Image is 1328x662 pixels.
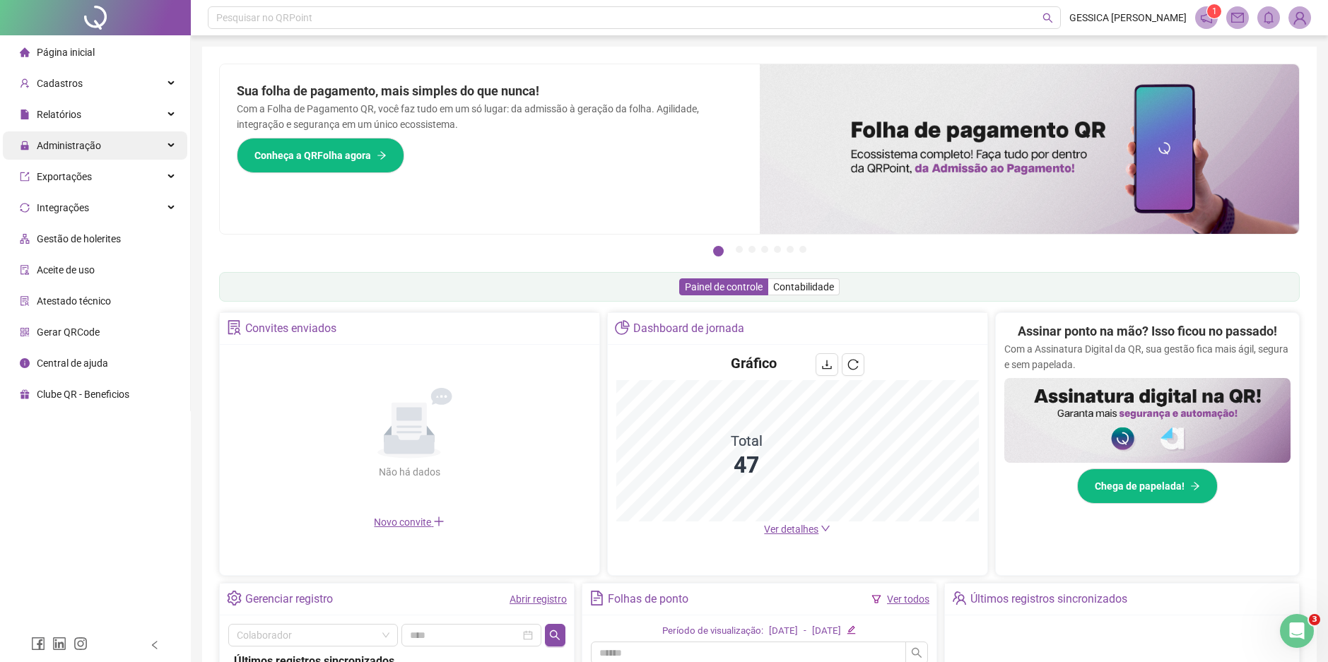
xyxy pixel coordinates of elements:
span: setting [227,591,242,605]
span: edit [847,625,856,634]
div: [DATE] [769,624,798,639]
iframe: Intercom live chat [1280,614,1314,648]
span: Atestado técnico [37,295,111,307]
span: facebook [31,637,45,651]
span: instagram [74,637,88,651]
span: plus [433,516,445,527]
div: Convites enviados [245,317,336,341]
span: Contabilidade [773,281,834,292]
button: 4 [761,246,768,253]
span: Relatórios [37,109,81,120]
button: 6 [787,246,794,253]
span: Página inicial [37,47,95,58]
span: info-circle [20,358,30,368]
span: export [20,172,30,182]
span: search [549,630,560,641]
span: filter [871,594,881,604]
span: mail [1231,11,1244,24]
span: arrow-right [377,150,387,160]
span: Conheça a QRFolha agora [254,148,371,163]
span: reload [847,359,859,370]
span: Ver detalhes [764,524,818,535]
div: Folhas de ponto [608,587,688,611]
span: Chega de papelada! [1095,478,1185,494]
span: qrcode [20,327,30,337]
span: solution [20,296,30,306]
h2: Sua folha de pagamento, mais simples do que nunca! [237,81,743,101]
span: file-text [589,591,604,605]
img: 72101 [1289,7,1310,28]
span: GESSICA [PERSON_NAME] [1069,10,1187,25]
span: user-add [20,78,30,88]
span: pie-chart [615,320,630,335]
span: lock [20,141,30,150]
h4: Gráfico [731,353,777,373]
div: Período de visualização: [662,624,763,639]
a: Abrir registro [510,593,567,605]
button: Conheça a QRFolha agora [237,138,404,173]
span: gift [20,389,30,399]
span: Painel de controle [685,281,763,292]
span: bell [1262,11,1275,24]
button: 5 [774,246,781,253]
button: 7 [799,246,806,253]
button: Chega de papelada! [1077,468,1218,504]
div: - [804,624,806,639]
span: apartment [20,234,30,244]
button: 3 [748,246,756,253]
span: 3 [1309,614,1320,625]
span: Gestão de holerites [37,233,121,244]
span: solution [227,320,242,335]
span: team [952,591,967,605]
span: notification [1200,11,1213,24]
a: Ver todos [887,593,929,605]
span: 1 [1212,6,1217,16]
sup: 1 [1207,4,1221,18]
span: Integrações [37,202,89,213]
span: left [150,640,160,650]
div: Não há dados [344,464,474,480]
button: 2 [736,246,743,253]
span: Central de ajuda [37,357,108,369]
span: sync [20,203,30,213]
span: Administração [37,140,101,151]
div: Últimos registros sincronizados [970,587,1127,611]
span: Gerar QRCode [37,326,100,338]
span: arrow-right [1190,481,1200,491]
img: banner%2F02c71560-61a6-44d4-94b9-c8ab97240462.png [1004,378,1291,463]
div: Dashboard de jornada [633,317,744,341]
span: audit [20,265,30,275]
span: Clube QR - Beneficios [37,389,129,400]
h2: Assinar ponto na mão? Isso ficou no passado! [1018,321,1277,341]
a: Ver detalhes down [764,524,830,535]
span: Aceite de uso [37,264,95,276]
span: down [821,524,830,533]
span: Novo convite [374,516,445,528]
img: banner%2F8d14a306-6205-4263-8e5b-06e9a85ad873.png [760,64,1300,234]
p: Com a Assinatura Digital da QR, sua gestão fica mais ágil, segura e sem papelada. [1004,341,1291,372]
span: download [821,359,833,370]
span: file [20,110,30,119]
p: Com a Folha de Pagamento QR, você faz tudo em um só lugar: da admissão à geração da folha. Agilid... [237,101,743,132]
span: search [911,647,922,658]
span: search [1042,13,1053,23]
div: [DATE] [812,624,841,639]
span: Cadastros [37,78,83,89]
div: Gerenciar registro [245,587,333,611]
button: 1 [713,246,724,256]
span: Exportações [37,171,92,182]
span: home [20,47,30,57]
span: linkedin [52,637,66,651]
